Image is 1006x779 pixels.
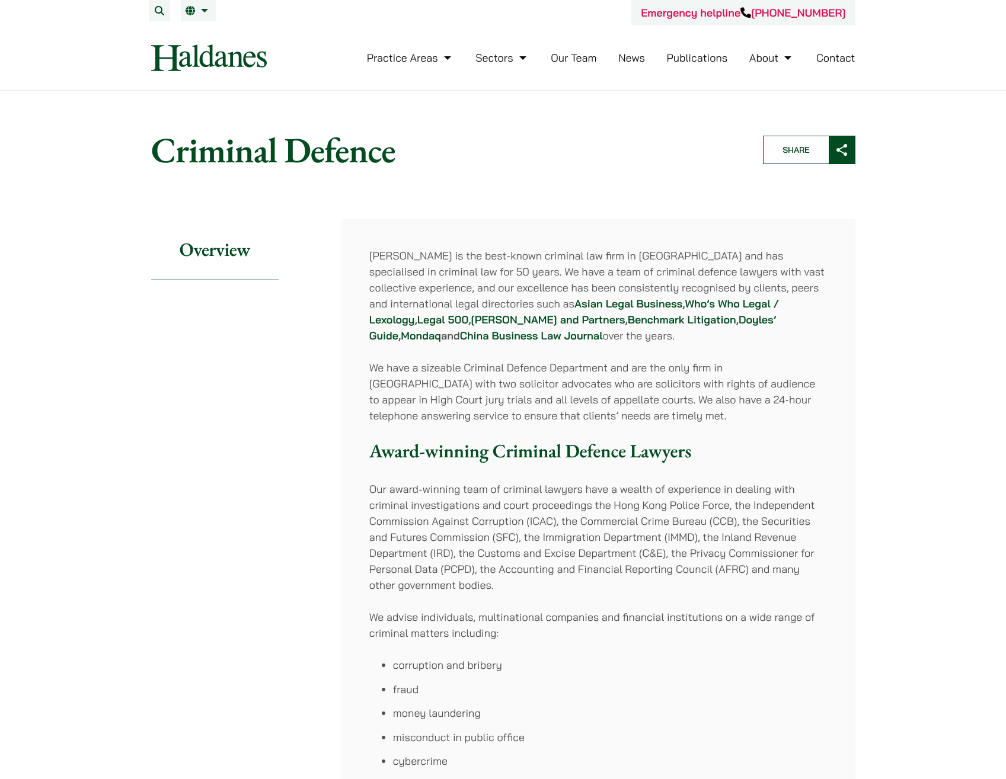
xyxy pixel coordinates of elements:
h1: Criminal Defence [151,129,743,171]
a: Benchmark Litigation [628,313,736,326]
strong: , [414,313,417,326]
a: Legal 500 [417,313,468,326]
a: Mondaq [401,329,441,342]
strong: , [468,313,471,326]
h3: Award-winning Criminal Defence Lawyers [369,440,827,462]
li: corruption and bribery [393,657,827,673]
h2: Overview [151,219,279,280]
strong: , [398,329,401,342]
a: Doyles’ Guide [369,313,777,342]
a: Publications [667,51,728,65]
li: cybercrime [393,753,827,769]
strong: and [441,329,460,342]
button: Share [763,136,855,164]
a: EN [186,6,211,15]
a: Sectors [475,51,529,65]
span: Share [764,136,829,164]
p: We advise individuals, multinational companies and financial institutions on a wide range of crim... [369,609,827,641]
a: China Business Law Journal [460,329,603,342]
p: Our award-winning team of criminal lawyers have a wealth of experience in dealing with criminal i... [369,481,827,593]
li: fraud [393,681,827,697]
a: Contact [816,51,855,65]
a: News [618,51,645,65]
a: Practice Areas [367,51,454,65]
li: money laundering [393,705,827,721]
strong: , [682,297,685,310]
a: Emergency helpline[PHONE_NUMBER] [641,6,845,20]
a: Who’s Who Legal / Lexology [369,297,780,326]
strong: , , [625,313,739,326]
a: About [749,51,794,65]
li: misconduct in public office [393,729,827,745]
p: We have a sizeable Criminal Defence Department and are the only firm in [GEOGRAPHIC_DATA] with tw... [369,360,827,424]
a: Our Team [551,51,596,65]
a: Asian Legal Business [574,297,682,310]
p: [PERSON_NAME] is the best-known criminal law firm in [GEOGRAPHIC_DATA] and has specialised in cri... [369,248,827,344]
img: Logo of Haldanes [151,44,267,71]
a: [PERSON_NAME] and Partners [471,313,625,326]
